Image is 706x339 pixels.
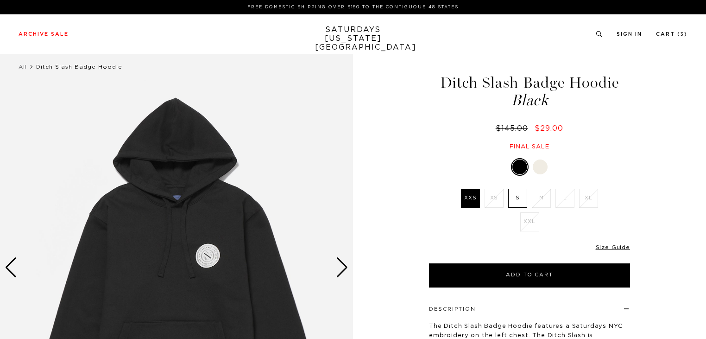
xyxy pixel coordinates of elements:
[428,93,631,108] span: Black
[429,307,476,312] button: Description
[428,75,631,108] h1: Ditch Slash Badge Hoodie
[22,4,684,11] p: FREE DOMESTIC SHIPPING OVER $150 TO THE CONTIGUOUS 48 STATES
[315,26,391,52] a: SATURDAYS[US_STATE][GEOGRAPHIC_DATA]
[496,125,532,132] del: $145.00
[19,64,27,70] a: All
[36,64,122,70] span: Ditch Slash Badge Hoodie
[508,189,527,208] label: S
[429,263,630,288] button: Add to Cart
[336,257,348,278] div: Next slide
[596,244,630,250] a: Size Guide
[656,32,687,37] a: Cart (3)
[5,257,17,278] div: Previous slide
[461,189,480,208] label: XXS
[617,32,642,37] a: Sign In
[19,32,69,37] a: Archive Sale
[681,32,684,37] small: 3
[535,125,563,132] span: $29.00
[428,143,631,151] div: Final sale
